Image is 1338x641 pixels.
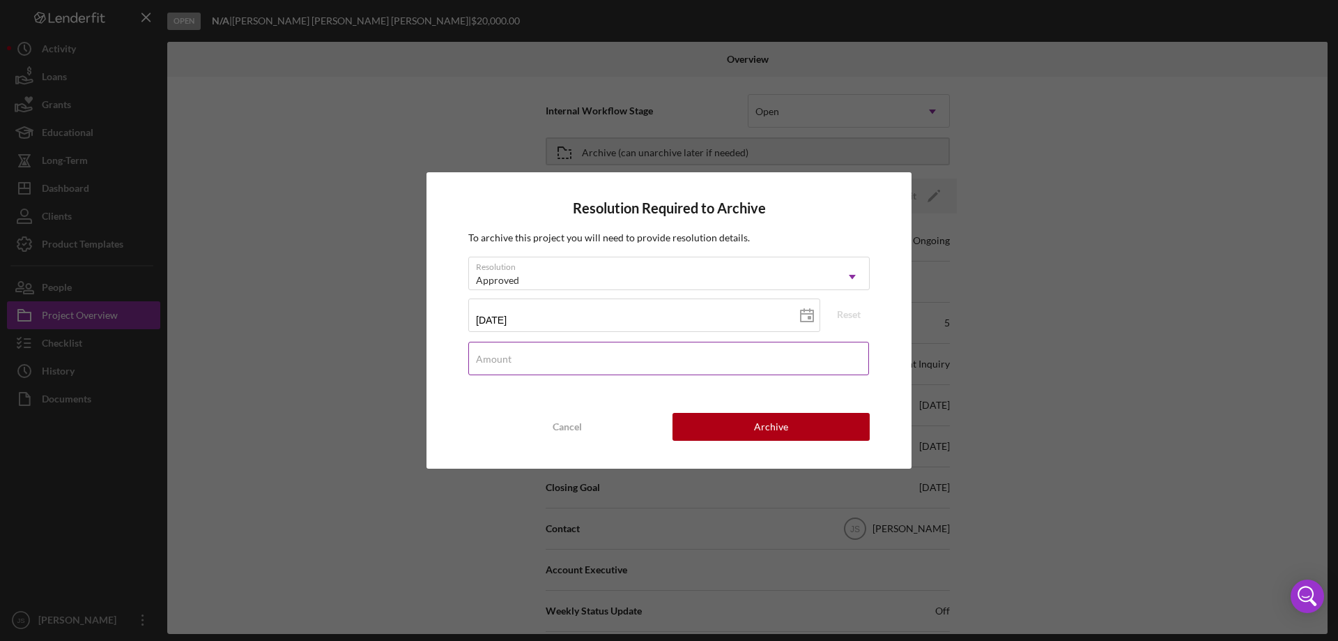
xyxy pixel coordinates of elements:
div: Approved [476,275,519,286]
h4: Resolution Required to Archive [468,200,870,216]
div: Open Intercom Messenger [1291,580,1324,613]
button: Cancel [468,413,666,441]
label: Amount [476,354,512,365]
button: Archive [672,413,870,441]
div: Archive [754,413,788,441]
button: Reset [828,304,870,325]
div: Cancel [553,413,582,441]
div: Reset [837,304,861,325]
p: To archive this project you will need to provide resolution details. [468,230,870,246]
